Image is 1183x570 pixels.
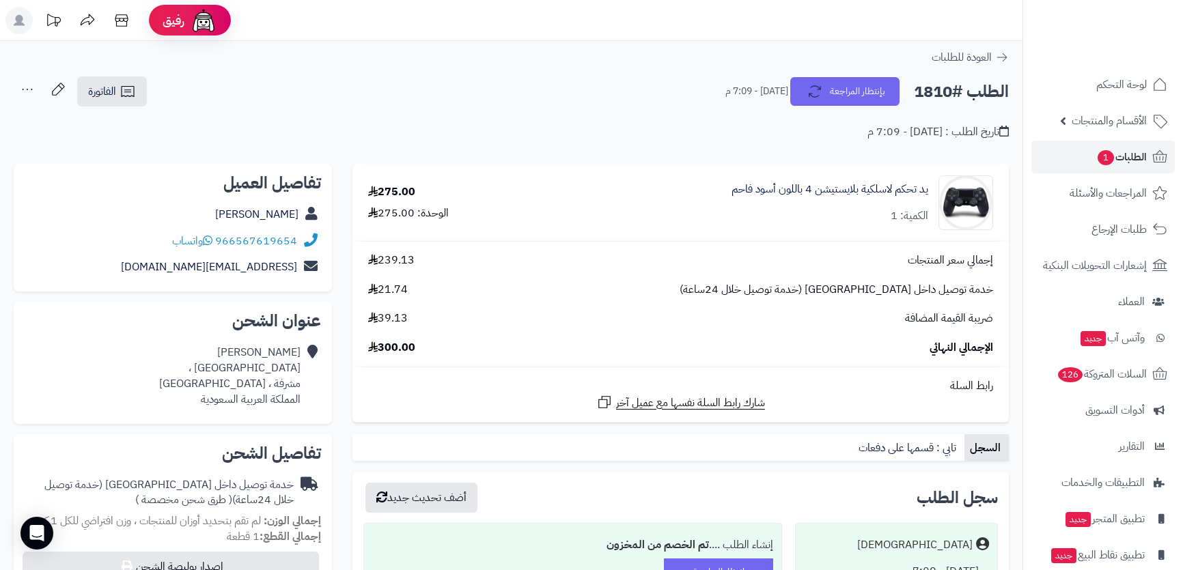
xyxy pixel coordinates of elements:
span: العودة للطلبات [932,49,992,66]
span: لم تقم بتحديد أوزان للمنتجات ، وزن افتراضي للكل 1 كجم [30,513,261,529]
span: تطبيق المتجر [1064,509,1145,528]
a: تابي : قسمها على دفعات [853,434,964,461]
a: السجل [964,434,1009,461]
span: 239.13 [368,253,415,268]
span: الأقسام والمنتجات [1072,111,1147,130]
span: الطلبات [1096,147,1147,167]
a: [PERSON_NAME] [215,206,298,223]
span: جديد [1081,331,1106,346]
span: ( طرق شحن مخصصة ) [135,491,232,508]
span: ضريبة القيمة المضافة [905,311,993,326]
h2: تفاصيل الشحن [25,445,321,461]
a: يد تحكم لاسلكية بلايستيشن 4 باللون أسود فاحم [732,182,928,197]
img: ai-face.png [190,7,217,34]
span: 300.00 [368,340,415,356]
span: 126 [1058,367,1083,382]
a: تطبيق المتجرجديد [1031,502,1175,535]
small: 1 قطعة [227,528,321,545]
span: 1 [1098,150,1114,165]
h2: تفاصيل العميل [25,175,321,191]
small: [DATE] - 7:09 م [725,85,788,98]
a: التقارير [1031,430,1175,463]
div: إنشاء الطلب .... [372,532,773,558]
a: شارك رابط السلة نفسها مع عميل آخر [596,394,765,411]
span: تطبيق نقاط البيع [1050,545,1145,565]
b: تم الخصم من المخزون [607,537,709,553]
span: 21.74 [368,282,408,298]
a: التطبيقات والخدمات [1031,466,1175,499]
a: الطلبات1 [1031,141,1175,173]
a: العملاء [1031,285,1175,318]
span: العملاء [1118,292,1145,311]
div: تاريخ الطلب : [DATE] - 7:09 م [867,124,1009,140]
span: لوحة التحكم [1096,75,1147,94]
span: جديد [1051,548,1076,563]
span: جديد [1066,512,1091,527]
span: التطبيقات والخدمات [1061,473,1145,492]
span: شارك رابط السلة نفسها مع عميل آخر [616,395,765,411]
a: أدوات التسويق [1031,394,1175,427]
div: Open Intercom Messenger [20,517,53,550]
div: 275.00 [368,184,415,200]
span: خدمة توصيل داخل [GEOGRAPHIC_DATA] (خدمة توصيل خلال 24ساعة) [680,282,993,298]
span: إجمالي سعر المنتجات [908,253,993,268]
img: 1669147035-61IG46p-yHL._SL1500_-90x90.jpg [939,175,992,230]
h2: عنوان الشحن [25,313,321,329]
div: [PERSON_NAME] [GEOGRAPHIC_DATA] ، مشرفة ، [GEOGRAPHIC_DATA] المملكة العربية السعودية [159,345,301,407]
span: الإجمالي النهائي [930,340,993,356]
span: طلبات الإرجاع [1091,220,1147,239]
span: المراجعات والأسئلة [1070,184,1147,203]
span: وآتس آب [1079,328,1145,347]
button: بإنتظار المراجعة [790,77,900,106]
strong: إجمالي القطع: [260,528,321,545]
span: السلات المتروكة [1057,365,1147,384]
a: السلات المتروكة126 [1031,358,1175,390]
a: الفاتورة [77,76,147,106]
a: تحديثات المنصة [36,7,70,38]
span: أدوات التسويق [1085,401,1145,420]
h2: الطلب #1810 [914,78,1009,106]
button: أضف تحديث جديد [365,483,477,513]
a: المراجعات والأسئلة [1031,177,1175,210]
a: واتساب [172,233,212,249]
div: خدمة توصيل داخل [GEOGRAPHIC_DATA] (خدمة توصيل خلال 24ساعة) [25,477,294,509]
a: لوحة التحكم [1031,68,1175,101]
strong: إجمالي الوزن: [264,513,321,529]
a: 966567619654 [215,233,297,249]
div: الكمية: 1 [891,208,928,224]
span: 39.13 [368,311,408,326]
span: رفيق [163,12,184,29]
h3: سجل الطلب [917,489,998,506]
img: logo-2.png [1090,38,1170,67]
a: طلبات الإرجاع [1031,213,1175,246]
span: إشعارات التحويلات البنكية [1043,256,1147,275]
a: [EMAIL_ADDRESS][DOMAIN_NAME] [121,259,297,275]
div: الوحدة: 275.00 [368,205,449,221]
a: إشعارات التحويلات البنكية [1031,249,1175,282]
div: [DEMOGRAPHIC_DATA] [857,537,973,553]
div: رابط السلة [358,378,1003,394]
a: العودة للطلبات [932,49,1009,66]
a: وآتس آبجديد [1031,322,1175,354]
span: التقارير [1119,437,1145,456]
span: الفاتورة [88,83,116,100]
